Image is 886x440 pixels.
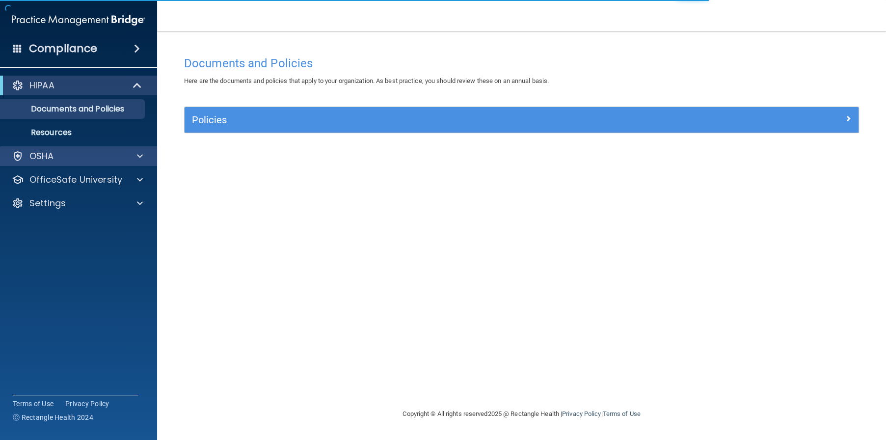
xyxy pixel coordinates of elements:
p: OSHA [29,150,54,162]
p: Settings [29,197,66,209]
span: Here are the documents and policies that apply to your organization. As best practice, you should... [184,77,549,84]
img: PMB logo [12,10,145,30]
h4: Documents and Policies [184,57,859,70]
p: HIPAA [29,80,54,91]
p: Documents and Policies [6,104,140,114]
p: OfficeSafe University [29,174,122,186]
a: Policies [192,112,851,128]
a: Settings [12,197,143,209]
h5: Policies [192,114,683,125]
a: HIPAA [12,80,142,91]
a: OSHA [12,150,143,162]
a: Terms of Use [602,410,640,417]
a: Privacy Policy [65,399,109,409]
a: Privacy Policy [562,410,601,417]
div: Copyright © All rights reserved 2025 @ Rectangle Health | | [343,398,701,430]
a: OfficeSafe University [12,174,143,186]
a: Terms of Use [13,399,54,409]
span: Ⓒ Rectangle Health 2024 [13,412,93,422]
h4: Compliance [29,42,97,55]
p: Resources [6,128,140,137]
